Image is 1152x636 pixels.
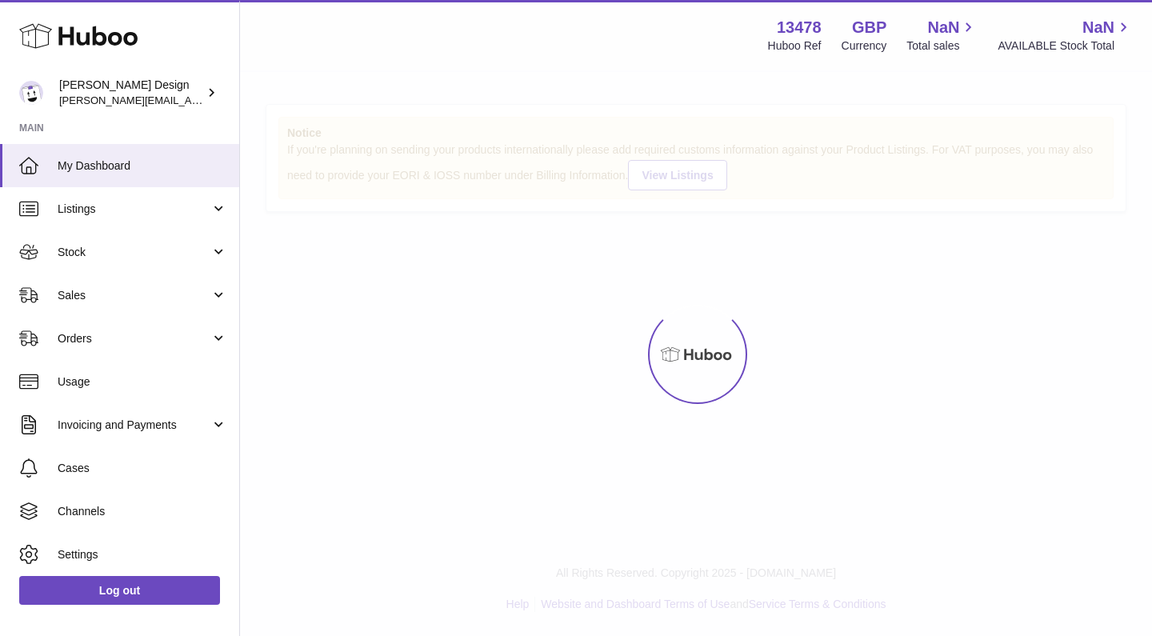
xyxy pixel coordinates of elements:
strong: 13478 [777,17,822,38]
div: Huboo Ref [768,38,822,54]
span: [PERSON_NAME][EMAIL_ADDRESS][PERSON_NAME][DOMAIN_NAME] [59,94,406,106]
div: [PERSON_NAME] Design [59,78,203,108]
span: NaN [1082,17,1114,38]
span: My Dashboard [58,158,227,174]
span: Orders [58,331,210,346]
span: NaN [927,17,959,38]
span: Invoicing and Payments [58,418,210,433]
span: AVAILABLE Stock Total [998,38,1133,54]
span: Sales [58,288,210,303]
span: Usage [58,374,227,390]
span: Channels [58,504,227,519]
span: Settings [58,547,227,562]
img: madeleine.mcindoe@gmail.com [19,81,43,105]
a: NaN AVAILABLE Stock Total [998,17,1133,54]
span: Total sales [906,38,978,54]
div: Currency [842,38,887,54]
strong: GBP [852,17,886,38]
span: Cases [58,461,227,476]
a: Log out [19,576,220,605]
span: Listings [58,202,210,217]
a: NaN Total sales [906,17,978,54]
span: Stock [58,245,210,260]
